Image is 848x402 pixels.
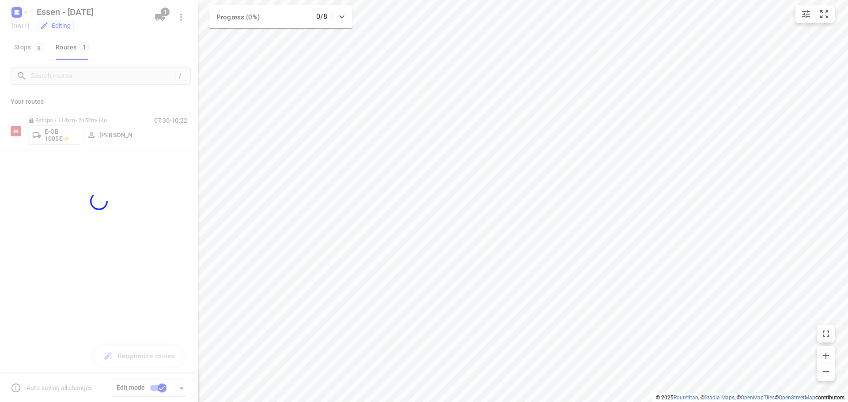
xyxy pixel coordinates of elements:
[797,5,815,23] button: Map settings
[704,394,734,401] a: Stadia Maps
[795,5,835,23] div: small contained button group
[316,11,327,22] p: 0/8
[741,394,775,401] a: OpenMapTiles
[674,394,698,401] a: Routetitan
[216,13,260,21] span: Progress (0%)
[815,5,833,23] button: Fit zoom
[779,394,815,401] a: OpenStreetMap
[209,5,352,28] div: Progress (0%)0/8
[656,394,844,401] li: © 2025 , © , © © contributors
